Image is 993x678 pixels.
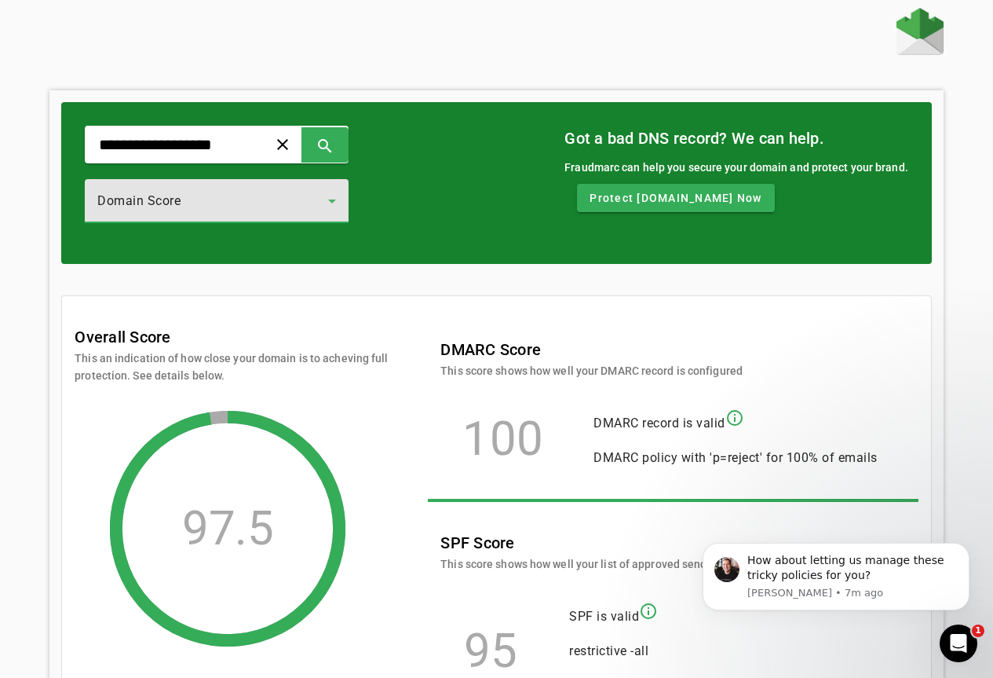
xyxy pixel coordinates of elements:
[564,126,908,151] mat-card-title: Got a bad DNS record? We can help.
[75,324,170,350] mat-card-title: Overall Score
[440,530,791,555] mat-card-title: SPF Score
[593,416,725,431] span: DMARC record is valid
[590,190,761,206] span: Protect [DOMAIN_NAME] Now
[896,8,944,55] img: Fraudmarc Logo
[972,625,984,637] span: 1
[182,521,273,537] div: 97.5
[940,625,977,662] iframe: Intercom live chat
[440,643,541,659] div: 95
[440,555,791,573] mat-card-subtitle: This score shows how well your list of approved senders is configured
[97,193,181,208] span: Domain Score
[564,159,908,176] div: Fraudmarc can help you secure your domain and protect your brand.
[896,8,944,59] a: Home
[440,431,565,447] div: 100
[569,609,639,624] span: SPF is valid
[593,450,878,465] span: DMARC policy with 'p=reject' for 100% of emails
[577,184,774,212] button: Protect [DOMAIN_NAME] Now
[725,409,744,427] mat-icon: info_outline
[679,519,993,636] iframe: Intercom notifications message
[440,362,743,379] mat-card-subtitle: This score shows how well your DMARC record is configured
[75,350,389,384] mat-card-subtitle: This an indication of how close your domain is to acheving full protection. See details below.
[639,602,658,621] mat-icon: info_outline
[440,337,743,362] mat-card-title: DMARC Score
[569,643,648,658] span: restrictive -all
